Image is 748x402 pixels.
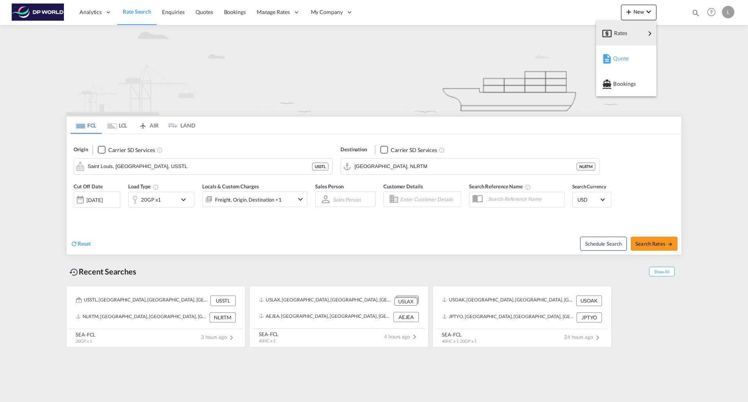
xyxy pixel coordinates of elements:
md-icon: icon-chevron-right [645,29,654,38]
button: Bookings [596,71,656,96]
div: Bookings [602,74,650,94]
span: Rates [614,25,623,41]
button: Quote [596,46,656,71]
div: Quote [602,49,650,68]
span: Quote [613,51,622,66]
span: Bookings [613,76,622,92]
